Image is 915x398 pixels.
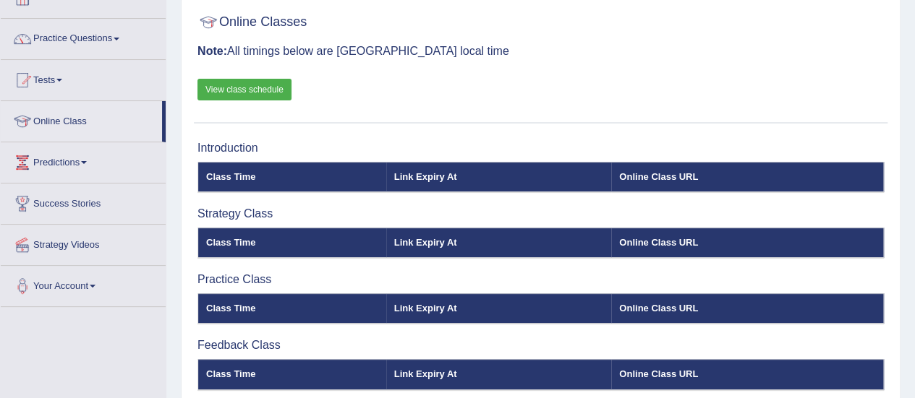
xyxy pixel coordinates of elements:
h3: Practice Class [197,273,884,286]
h3: Feedback Class [197,339,884,352]
th: Link Expiry At [386,293,612,324]
th: Class Time [198,162,386,192]
b: Note: [197,45,227,57]
a: Strategy Videos [1,225,166,261]
th: Link Expiry At [386,359,612,389]
a: Your Account [1,266,166,302]
th: Class Time [198,359,386,389]
a: Predictions [1,142,166,178]
a: View class schedule [197,79,291,100]
a: Tests [1,60,166,96]
h3: All timings below are [GEOGRAPHIC_DATA] local time [197,45,884,58]
th: Online Class URL [611,293,883,324]
h3: Strategy Class [197,207,884,220]
th: Class Time [198,228,386,258]
a: Success Stories [1,183,166,220]
th: Online Class URL [611,162,883,192]
th: Link Expiry At [386,228,612,258]
th: Class Time [198,293,386,324]
th: Link Expiry At [386,162,612,192]
h3: Introduction [197,142,884,155]
th: Online Class URL [611,359,883,389]
a: Online Class [1,101,162,137]
a: Practice Questions [1,19,166,55]
h2: Online Classes [197,12,307,33]
th: Online Class URL [611,228,883,258]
